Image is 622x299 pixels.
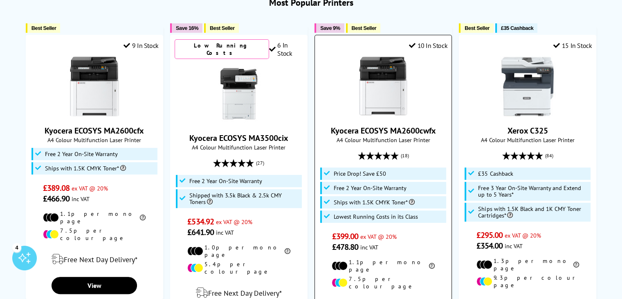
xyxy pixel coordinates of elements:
img: Kyocera ECOSYS MA2600cfx [64,56,125,117]
a: Xerox C325 [497,111,558,119]
li: 9.3p per colour page [476,274,579,289]
div: 10 In Stock [409,41,447,50]
span: A4 Colour Multifunction Laser Printer [319,136,447,144]
div: 6 In Stock [269,41,303,57]
span: Save 16% [176,25,198,31]
span: Best Seller [465,25,490,31]
li: 5.4p per colour page [187,260,290,275]
img: Kyocera ECOSYS MA2600cwfx [353,56,414,117]
span: £295.00 [476,230,503,240]
button: Save 16% [170,23,202,33]
span: £466.90 [43,193,70,204]
div: modal_delivery [30,248,159,271]
span: £534.92 [187,216,214,227]
a: Kyocera ECOSYS MA3500cix [208,118,269,126]
span: (27) [256,155,264,171]
span: £399.00 [332,231,358,242]
span: Shipped with 3.5k Black & 2.5k CMY Toners [189,192,300,205]
span: £35 Cashback [501,25,533,31]
div: 15 In Stock [553,41,592,50]
a: Kyocera ECOSYS MA2600cfx [64,111,125,119]
span: Ships with 1.5K CMYK Toner* [334,199,415,206]
button: Best Seller [204,23,239,33]
span: £354.00 [476,240,503,251]
span: Best Seller [31,25,56,31]
span: Best Seller [210,25,235,31]
span: Price Drop! Save £50 [334,170,386,177]
span: (84) [545,148,553,163]
img: Kyocera ECOSYS MA3500cix [208,63,269,125]
a: Kyocera ECOSYS MA2600cwfx [331,125,436,136]
span: £35 Cashback [478,170,513,177]
li: 1.0p per mono page [187,244,290,258]
button: Save 9% [314,23,344,33]
span: (18) [401,148,409,163]
span: inc VAT [72,195,90,203]
a: Xerox C325 [507,125,548,136]
span: £389.08 [43,183,70,193]
span: Ships with 1.5K Black and 1K CMY Toner Cartridges* [478,206,588,219]
button: Best Seller [26,23,61,33]
div: 9 In Stock [124,41,159,50]
button: £35 Cashback [495,23,537,33]
a: Kyocera ECOSYS MA2600cfx [45,125,144,136]
li: 1.3p per mono page [476,257,579,272]
a: View [52,277,137,294]
div: Low Running Costs [175,39,269,59]
li: 7.5p per colour page [43,227,146,242]
span: Free 2 Year On-Site Warranty [189,178,262,184]
img: Xerox C325 [497,56,558,117]
span: £641.90 [187,227,214,238]
span: ex VAT @ 20% [216,218,252,226]
span: ex VAT @ 20% [360,233,397,240]
span: ex VAT @ 20% [72,184,108,192]
span: Free 2 Year On-Site Warranty [45,151,118,157]
span: Lowest Running Costs in its Class [334,213,418,220]
div: 4 [12,243,21,252]
a: Kyocera ECOSYS MA3500cix [189,133,288,143]
li: 7.5p per colour page [332,275,434,290]
span: Best Seller [352,25,377,31]
span: Save 9% [320,25,340,31]
button: Best Seller [346,23,381,33]
span: A4 Colour Multifunction Laser Printer [463,136,592,144]
span: A4 Colour Multifunction Laser Printer [30,136,159,144]
span: £478.80 [332,242,358,252]
span: A4 Colour Multifunction Laser Printer [175,143,303,151]
span: ex VAT @ 20% [505,231,541,239]
a: Kyocera ECOSYS MA2600cwfx [353,111,414,119]
button: Best Seller [459,23,494,33]
span: inc VAT [216,229,234,236]
li: 1.1p per mono page [43,210,146,225]
span: inc VAT [505,242,523,250]
span: Ships with 1.5K CMYK Toner* [45,165,126,172]
span: inc VAT [360,243,378,251]
li: 1.1p per mono page [332,258,434,273]
span: Free 3 Year On-Site Warranty and Extend up to 5 Years* [478,185,588,198]
span: Free 2 Year On-Site Warranty [334,185,406,191]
